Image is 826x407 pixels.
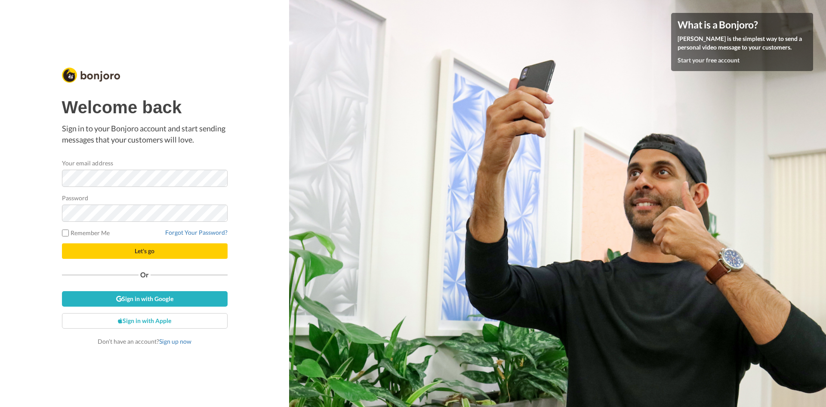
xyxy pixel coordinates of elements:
label: Remember Me [62,228,110,237]
h1: Welcome back [62,98,228,117]
span: Or [139,272,151,278]
a: Forgot Your Password? [165,229,228,236]
p: Sign in to your Bonjoro account and start sending messages that your customers will love. [62,123,228,145]
h4: What is a Bonjoro? [678,19,807,30]
a: Sign in with Google [62,291,228,307]
span: Let's go [135,247,154,255]
span: Don’t have an account? [98,338,191,345]
button: Let's go [62,243,228,259]
a: Sign in with Apple [62,313,228,329]
label: Password [62,193,89,202]
a: Sign up now [159,338,191,345]
input: Remember Me [62,230,69,236]
a: Start your free account [678,56,740,64]
label: Your email address [62,158,113,168]
p: [PERSON_NAME] is the simplest way to send a personal video message to your customers. [678,34,807,52]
